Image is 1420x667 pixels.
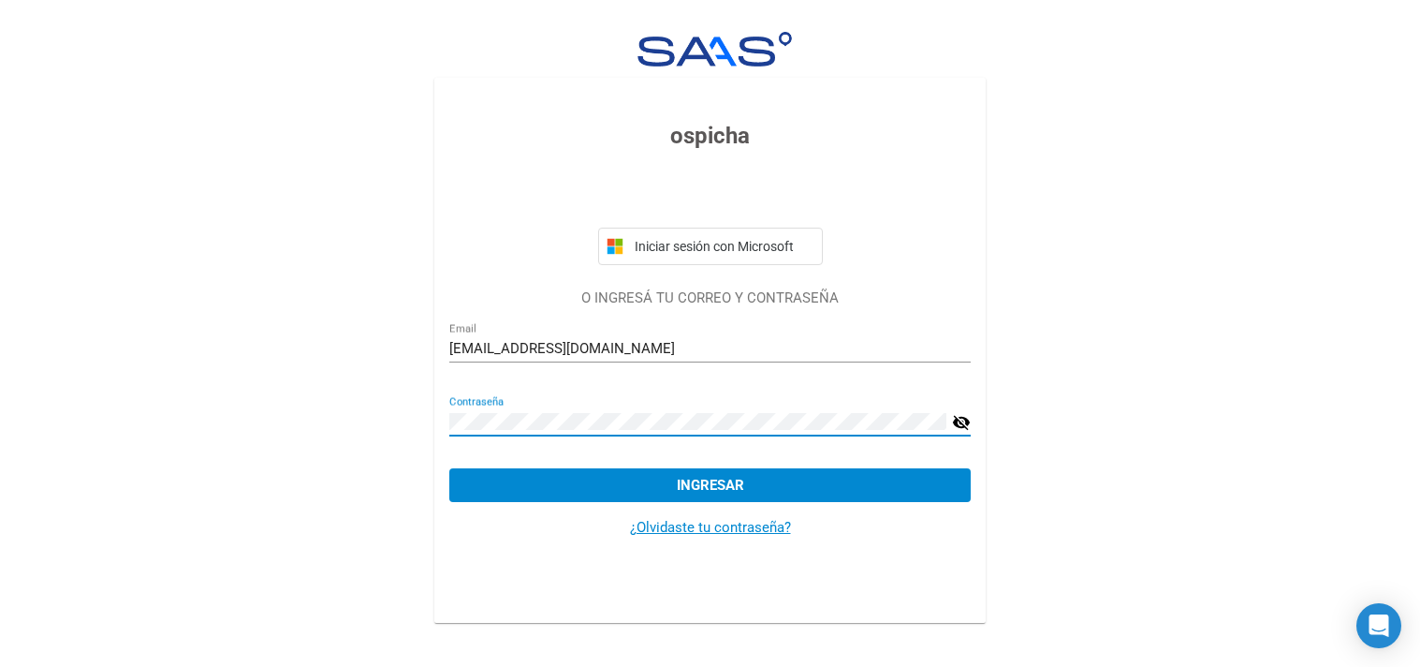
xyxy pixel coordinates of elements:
[589,173,832,215] iframe: Botón de Acceder con Google
[449,468,971,502] button: Ingresar
[677,477,744,494] span: Ingresar
[598,228,823,265] button: Iniciar sesión con Microsoft
[631,239,814,254] span: Iniciar sesión con Microsoft
[630,519,791,536] a: ¿Olvidaste tu contraseña?
[952,411,971,434] mat-icon: visibility_off
[1356,603,1401,648] div: Open Intercom Messenger
[449,288,971,309] p: O INGRESÁ TU CORREO Y CONTRASEÑA
[449,119,971,153] h3: ospicha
